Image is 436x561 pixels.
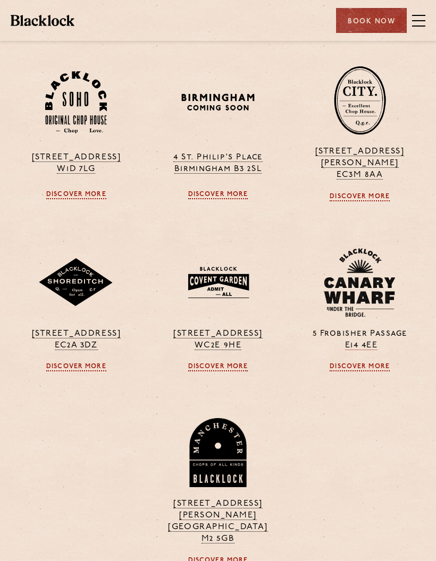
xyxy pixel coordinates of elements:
img: BL_Manchester_Logo-bleed.png [188,418,248,487]
a: Discover More [46,363,106,371]
img: BL_CW_Logo_Website.svg [324,248,395,317]
div: Book Now [336,8,407,33]
a: Discover More [46,191,106,199]
a: Discover More [188,191,248,199]
a: Discover More [330,193,390,201]
a: Discover More [188,363,248,371]
img: Shoreditch-stamp-v2-default.svg [38,258,114,307]
a: Discover More [330,363,390,371]
p: 5 Frobisher Passage [297,328,423,351]
img: BIRMINGHAM-P22_-e1747915156957.png [180,91,256,113]
img: City-stamp-default.svg [334,66,386,135]
img: BL_Textured_Logo-footer-cropped.svg [11,15,74,25]
img: Soho-stamp-default.svg [45,71,107,133]
img: BLA_1470_CoventGarden_Website_Solid.svg [180,262,256,303]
